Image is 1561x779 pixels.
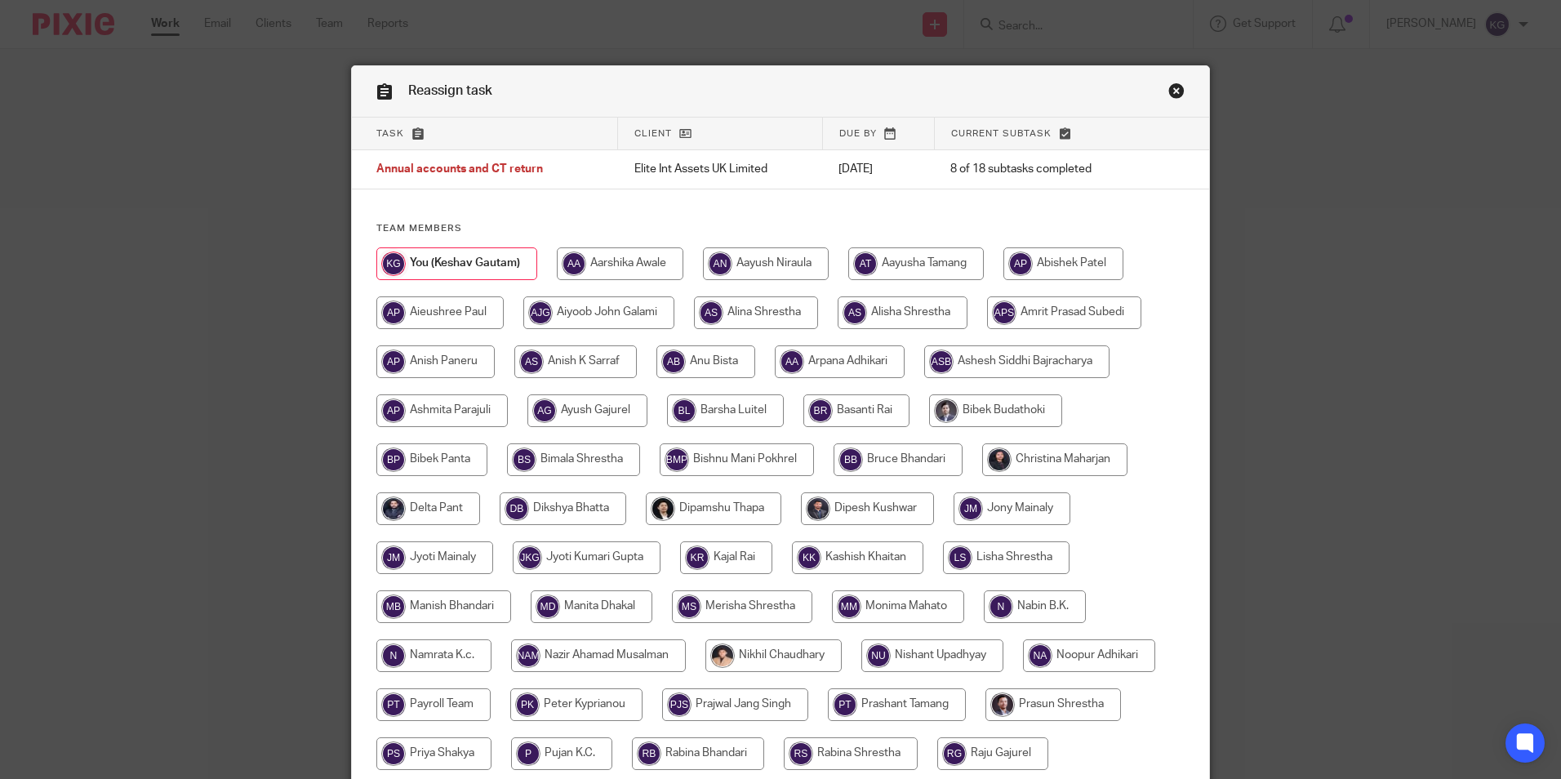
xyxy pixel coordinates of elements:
span: Current subtask [951,129,1052,138]
span: Annual accounts and CT return [376,164,543,176]
span: Task [376,129,404,138]
p: [DATE] [838,161,918,177]
span: Due by [839,129,877,138]
span: Client [634,129,672,138]
p: Elite Int Assets UK Limited [634,161,806,177]
h4: Team members [376,222,1185,235]
a: Close this dialog window [1168,82,1185,105]
td: 8 of 18 subtasks completed [934,150,1149,189]
span: Reassign task [408,84,492,97]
